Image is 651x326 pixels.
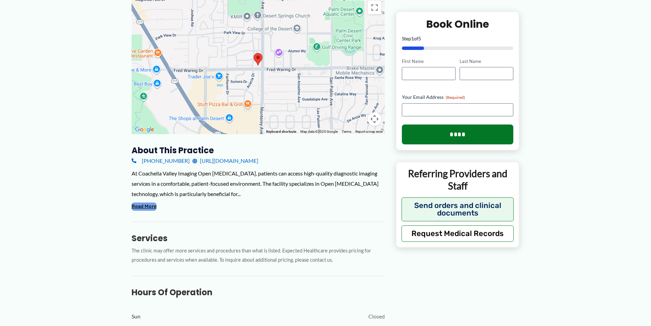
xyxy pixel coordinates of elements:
span: 5 [418,35,421,41]
h3: About this practice [132,145,385,156]
a: Terms (opens in new tab) [342,130,351,133]
button: Map camera controls [368,112,381,126]
div: At Coachella Valley Imaging Open [MEDICAL_DATA], patients can access high-quality diagnostic imag... [132,168,385,199]
a: [PHONE_NUMBER] [132,156,190,166]
button: Keyboard shortcuts [266,129,296,134]
span: (Required) [446,95,465,100]
h3: Services [132,233,385,244]
span: Map data ©2025 Google [300,130,338,133]
a: Report a map error [355,130,383,133]
a: Open this area in Google Maps (opens a new window) [133,125,156,134]
a: [URL][DOMAIN_NAME] [192,156,258,166]
button: Toggle fullscreen view [368,1,381,14]
img: Google [133,125,156,134]
p: Step of [402,36,514,41]
button: Read More [132,203,157,211]
h2: Book Online [402,17,514,30]
label: Your Email Address [402,94,514,101]
p: The clinic may offer more services and procedures than what is listed. Expected Healthcare provid... [132,246,385,265]
span: 1 [411,35,414,41]
h3: Hours of Operation [132,287,385,298]
span: Closed [368,311,385,322]
label: Last Name [460,58,513,64]
p: Referring Providers and Staff [402,167,514,192]
label: First Name [402,58,456,64]
button: Send orders and clinical documents [402,197,514,221]
button: Request Medical Records [402,225,514,242]
span: Sun [132,311,140,322]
